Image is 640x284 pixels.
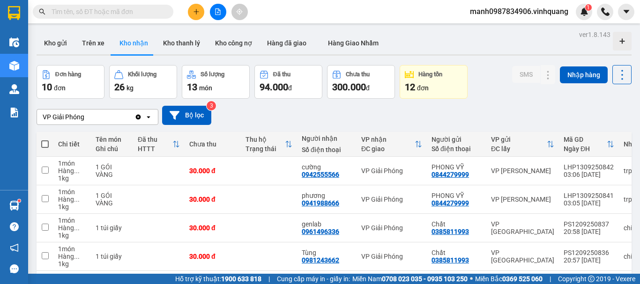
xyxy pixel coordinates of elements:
div: Khối lượng [128,71,156,78]
div: VP [PERSON_NAME] [491,196,554,203]
span: Hàng Giao Nhầm [328,39,379,47]
img: icon-new-feature [580,7,588,16]
div: Hàng tồn [418,71,442,78]
button: Hàng tồn12đơn [400,65,468,99]
svg: Clear value [134,113,142,121]
div: Tạo kho hàng mới [613,32,632,51]
div: genlab [302,220,352,228]
div: VP [GEOGRAPHIC_DATA] [491,249,554,264]
img: solution-icon [9,108,19,117]
button: Kho công nợ [208,32,260,54]
div: ĐC giao [361,145,415,153]
span: 10 [42,81,52,93]
div: VP nhận [361,136,415,143]
span: Hỗ trợ kỹ thuật: [175,274,261,284]
div: Chất [432,249,482,256]
div: Ghi chú [96,145,128,153]
button: Kho thanh lý [156,32,208,54]
span: ... [74,196,80,203]
div: phương [302,192,352,199]
span: 300.000 [332,81,366,93]
div: Chất [432,220,482,228]
span: file-add [215,8,221,15]
div: PHONG VỸ [432,163,482,171]
button: Khối lượng26kg [109,65,177,99]
div: 03:05 [DATE] [564,199,614,207]
img: warehouse-icon [9,201,19,211]
button: SMS [512,66,540,83]
div: cường [302,163,352,171]
div: 0941988666 [302,199,339,207]
div: 0385811993 [432,256,469,264]
div: ĐC lấy [491,145,547,153]
div: 1 kg [58,232,86,239]
button: plus [188,4,204,20]
div: Đơn hàng [55,71,81,78]
div: VP Giải Phóng [43,112,84,122]
div: 0385811993 [432,228,469,235]
button: Kho nhận [112,32,156,54]
input: Selected VP Giải Phóng. [85,112,86,122]
div: 0961496336 [302,228,339,235]
div: 30.000 đ [189,167,236,175]
span: đ [366,84,370,92]
div: Chi tiết [58,140,86,148]
strong: 0708 023 035 - 0935 103 250 [382,275,468,283]
strong: 0369 525 060 [502,275,543,283]
button: Bộ lọc [162,106,211,125]
span: notification [10,243,19,252]
span: Cung cấp máy in - giấy in: [277,274,350,284]
span: Miền Nam [352,274,468,284]
div: Chưa thu [346,71,370,78]
div: 1 GÓI VÀNG [96,192,128,207]
div: HTTT [138,145,172,153]
div: 30.000 đ [189,224,236,232]
div: Người nhận [302,135,352,142]
sup: 3 [207,101,216,110]
div: VP Giải Phóng [361,253,422,260]
span: 26 [114,81,125,93]
div: Mã GD [564,136,607,143]
th: Toggle SortBy [241,132,297,157]
div: 30.000 đ [189,196,236,203]
div: Tên món [96,136,128,143]
div: Người gửi [432,136,482,143]
div: Số điện thoại [302,146,352,153]
img: logo-vxr [8,6,20,20]
div: Hàng thông thường [58,253,86,260]
th: Toggle SortBy [357,132,427,157]
span: search [39,8,45,15]
div: VP [GEOGRAPHIC_DATA] [491,220,554,235]
div: Hàng thông thường [58,167,86,175]
span: manh0987834906.vinhquang [462,6,576,17]
span: ... [74,224,80,232]
div: PS1209250836 [564,249,614,256]
span: question-circle [10,222,19,231]
div: Trạng thái [246,145,285,153]
div: VP Giải Phóng [361,196,422,203]
div: 20:57 [DATE] [564,256,614,264]
button: Nhập hàng [560,66,608,83]
div: VP gửi [491,136,547,143]
strong: 1900 633 818 [221,275,261,283]
span: món [199,84,212,92]
button: Đơn hàng10đơn [37,65,104,99]
div: VP Giải Phóng [361,167,422,175]
div: 30.000 đ [189,253,236,260]
div: VP [PERSON_NAME] [491,167,554,175]
span: 1 [587,4,590,11]
span: | [550,274,551,284]
div: Hàng thông thường [58,224,86,232]
button: caret-down [618,4,634,20]
span: copyright [588,276,595,282]
span: 12 [405,81,415,93]
button: Kho gửi [37,32,74,54]
span: Miền Bắc [475,274,543,284]
div: Đã thu [273,71,290,78]
div: Hàng thông thường [58,196,86,203]
button: Số lượng13món [182,65,250,99]
span: | [268,274,270,284]
span: đơn [54,84,66,92]
span: đ [288,84,292,92]
div: Thu hộ [246,136,285,143]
